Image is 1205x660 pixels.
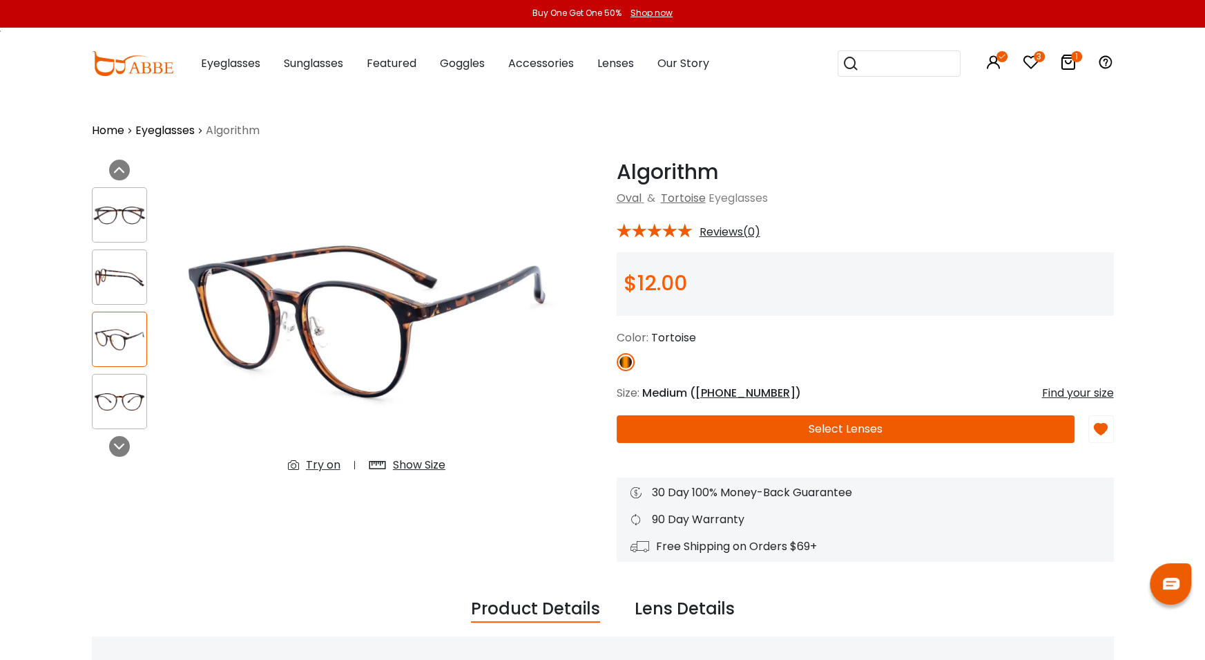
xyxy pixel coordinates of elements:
[1034,51,1045,62] i: 3
[471,596,600,623] div: Product Details
[93,388,146,415] img: Algorithm Tortoise TR Eyeglasses , NosePads Frames from ABBE Glasses
[532,7,621,19] div: Buy One Get One 50%
[1042,385,1114,402] div: Find your size
[644,190,658,206] span: &
[624,7,673,19] a: Shop now
[93,264,146,291] img: Algorithm Tortoise TR Eyeglasses , NosePads Frames from ABBE Glasses
[700,226,760,238] span: Reviews(0)
[630,484,1100,501] div: 30 Day 100% Money-Back Guarantee
[135,122,195,139] a: Eyeglasses
[1071,51,1082,62] i: 1
[93,202,146,229] img: Algorithm Tortoise TR Eyeglasses , NosePads Frames from ABBE Glasses
[440,55,485,71] span: Goggles
[597,55,634,71] span: Lenses
[635,596,735,623] div: Lens Details
[393,457,445,473] div: Show Size
[306,457,340,473] div: Try on
[92,51,173,76] img: abbeglasses.com
[93,326,146,353] img: Algorithm Tortoise TR Eyeglasses , NosePads Frames from ABBE Glasses
[657,55,709,71] span: Our Story
[630,7,673,19] div: Shop now
[201,55,260,71] span: Eyeglasses
[508,55,574,71] span: Accessories
[617,160,1114,185] h1: Algorithm
[624,268,687,298] span: $12.00
[617,190,642,206] a: Oval
[92,122,124,139] a: Home
[172,160,561,484] img: Algorithm Tortoise TR Eyeglasses , NosePads Frames from ABBE Glasses
[1060,57,1077,73] a: 1
[630,511,1100,528] div: 90 Day Warranty
[630,538,1100,555] div: Free Shipping on Orders $69+
[708,190,768,206] span: Eyeglasses
[661,190,706,206] a: Tortoise
[1023,57,1039,73] a: 3
[367,55,416,71] span: Featured
[617,415,1074,443] button: Select Lenses
[617,385,639,401] span: Size:
[206,122,260,139] span: Algorithm
[284,55,343,71] span: Sunglasses
[1163,578,1179,590] img: chat
[617,330,648,346] span: Color:
[651,330,696,346] span: Tortoise
[642,385,801,401] span: Medium ( )
[695,385,796,401] span: [PHONE_NUMBER]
